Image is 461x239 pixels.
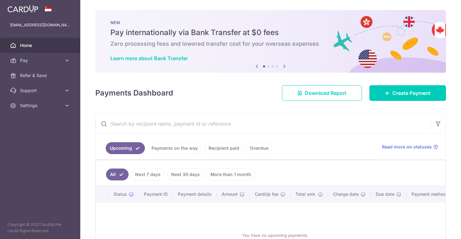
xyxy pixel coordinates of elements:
span: Pay [20,57,61,64]
th: Payment method [406,186,454,202]
h4: Payments Dashboard [95,87,173,99]
span: Total amt. [295,191,316,197]
span: Status [114,191,127,197]
span: Download Report [305,89,347,97]
a: Recipient paid [204,142,243,154]
a: Read more on statuses [382,144,438,150]
a: Overdue [246,142,273,154]
p: [EMAIL_ADDRESS][DOMAIN_NAME] [10,22,70,28]
input: Search by recipient name, payment id or reference [96,114,431,134]
span: Support [20,87,61,94]
img: Bank transfer banner [95,10,446,73]
a: Upcoming [106,142,145,154]
h5: Pay internationally via Bank Transfer at $0 fees [110,28,431,38]
span: Amount [222,191,238,197]
span: CardUp fee [255,191,278,197]
th: Payment details [173,186,217,202]
span: Charge date [333,191,359,197]
a: Payments on the way [147,142,202,154]
a: Download Report [282,85,362,101]
span: Create Payment [392,89,431,97]
a: Create Payment [369,85,446,101]
a: All [106,169,129,180]
span: Refer & Save [20,72,61,79]
p: NEW [110,20,431,25]
th: Payment ID [139,186,173,202]
a: Next 7 days [131,169,165,180]
a: Next 30 days [167,169,204,180]
span: Due date [376,191,395,197]
a: More than 1 month [206,169,255,180]
a: Learn more about Bank Transfer [110,55,188,61]
span: Home [20,42,61,49]
img: CardUp [8,5,38,13]
h6: Zero processing fees and lowered transfer cost for your overseas expenses [110,40,431,48]
span: Read more on statuses [382,144,432,150]
span: Settings [20,102,61,109]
